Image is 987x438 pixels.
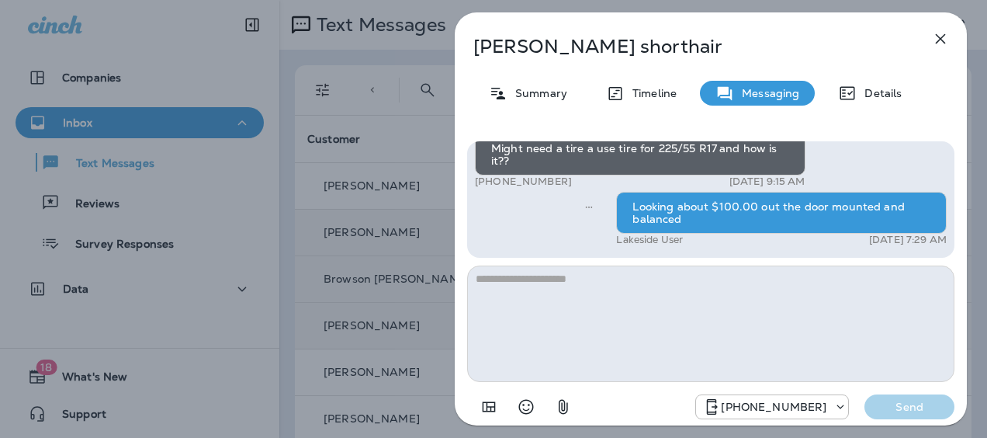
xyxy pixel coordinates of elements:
p: [PERSON_NAME] shorthair [473,36,897,57]
p: Timeline [625,87,677,99]
p: Summary [507,87,567,99]
p: [DATE] 9:15 AM [729,176,805,188]
button: Select an emoji [511,391,542,422]
p: Lakeside User [616,234,683,246]
span: Sent [585,199,593,213]
button: Add in a premade template [473,391,504,422]
p: [DATE] 7:29 AM [869,234,947,246]
div: Might need a tire a use tire for 225/55 R17 and how is it?? [475,134,805,176]
p: Details [857,87,902,99]
p: Messaging [734,87,799,99]
p: [PHONE_NUMBER] [721,401,826,413]
div: Looking about $100.00 out the door mounted and balanced [616,192,947,234]
p: [PHONE_NUMBER] [475,176,572,188]
div: +1 (928) 232-1970 [696,398,848,416]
